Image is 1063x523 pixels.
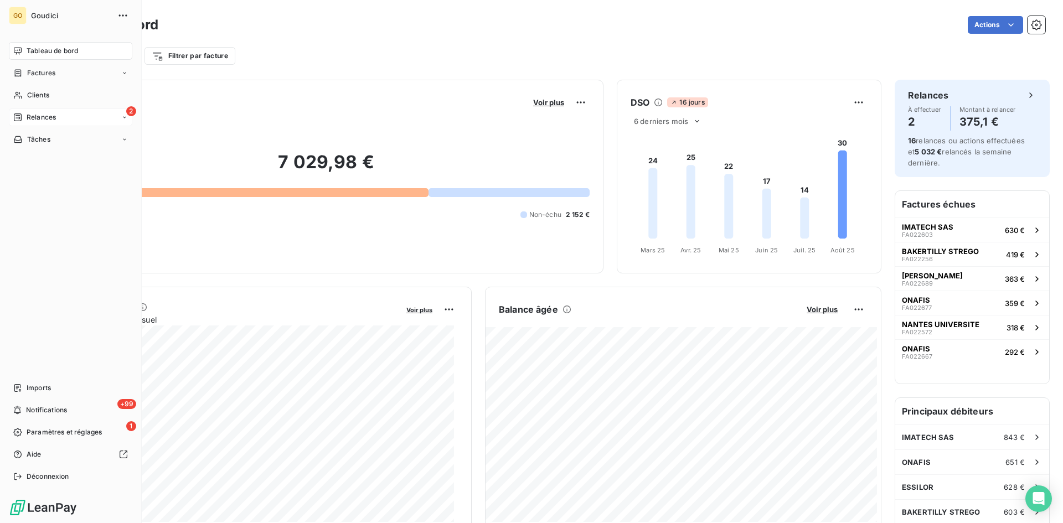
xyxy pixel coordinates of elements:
span: 2 152 € [566,210,590,220]
h6: DSO [631,96,649,109]
h2: 7 029,98 € [63,151,590,184]
span: Voir plus [807,305,838,314]
tspan: Août 25 [830,246,855,254]
span: Paramètres et réglages [27,427,102,437]
span: Aide [27,449,42,459]
span: 16 [908,136,916,145]
span: 1 [126,421,136,431]
h6: Factures échues [895,191,1049,218]
span: 359 € [1005,299,1025,308]
span: Voir plus [533,98,564,107]
span: FA022603 [902,231,933,238]
h6: Balance âgée [499,303,558,316]
span: 2 [126,106,136,116]
button: IMATECH SASFA022603630 € [895,218,1049,242]
span: Factures [27,68,55,78]
span: IMATECH SAS [902,433,954,442]
tspan: Avr. 25 [680,246,701,254]
span: Notifications [26,405,67,415]
div: Open Intercom Messenger [1025,485,1052,512]
span: 318 € [1007,323,1025,332]
button: NANTES UNIVERSITEFA022572318 € [895,315,1049,339]
span: BAKERTILLY STREGO [902,508,981,516]
button: ONAFISFA022667292 € [895,339,1049,364]
button: Filtrer par facture [145,47,235,65]
div: GO [9,7,27,24]
a: 2Relances [9,108,132,126]
span: Imports [27,383,51,393]
button: Actions [968,16,1023,34]
span: FA022677 [902,304,932,311]
button: Voir plus [803,304,841,314]
tspan: Juin 25 [755,246,778,254]
span: À effectuer [908,106,941,113]
a: Factures [9,64,132,82]
button: Voir plus [530,97,567,107]
span: ONAFIS [902,458,931,467]
span: 5 032 € [915,147,942,156]
button: Voir plus [403,304,436,314]
span: [PERSON_NAME] [902,271,963,280]
h4: 2 [908,113,941,131]
span: ONAFIS [902,296,930,304]
span: Chiffre d'affaires mensuel [63,314,399,325]
span: ONAFIS [902,344,930,353]
h6: Relances [908,89,948,102]
span: ESSILOR [902,483,933,491]
span: Tâches [27,134,50,144]
tspan: Mars 25 [641,246,665,254]
span: Goudici [31,11,111,20]
span: Clients [27,90,49,100]
img: Logo LeanPay [9,499,78,516]
span: 292 € [1005,348,1025,356]
span: 651 € [1005,458,1025,467]
span: FA022572 [902,329,932,335]
a: Imports [9,379,132,397]
span: Tableau de bord [27,46,78,56]
span: NANTES UNIVERSITE [902,320,979,329]
span: 6 derniers mois [634,117,688,126]
span: 603 € [1004,508,1025,516]
span: BAKERTILLY STREGO [902,247,979,256]
a: 1Paramètres et réglages [9,423,132,441]
tspan: Juil. 25 [793,246,816,254]
span: 843 € [1004,433,1025,442]
span: +99 [117,399,136,409]
span: FA022667 [902,353,932,360]
button: ONAFISFA022677359 € [895,291,1049,315]
button: BAKERTILLY STREGOFA022256419 € [895,242,1049,266]
tspan: Mai 25 [719,246,739,254]
span: Montant à relancer [959,106,1016,113]
a: Aide [9,446,132,463]
span: Voir plus [406,306,432,314]
h4: 375,1 € [959,113,1016,131]
a: Tâches [9,131,132,148]
span: 419 € [1006,250,1025,259]
span: IMATECH SAS [902,222,953,231]
span: FA022689 [902,280,933,287]
span: relances ou actions effectuées et relancés la semaine dernière. [908,136,1025,167]
span: 16 jours [667,97,708,107]
h6: Principaux débiteurs [895,398,1049,424]
span: 628 € [1004,483,1025,491]
button: [PERSON_NAME]FA022689363 € [895,266,1049,291]
span: Non-échu [529,210,561,220]
span: FA022256 [902,256,933,262]
span: 363 € [1005,275,1025,283]
a: Tableau de bord [9,42,132,60]
span: Déconnexion [27,472,69,481]
span: Relances [27,112,56,122]
a: Clients [9,86,132,104]
span: 630 € [1005,226,1025,235]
